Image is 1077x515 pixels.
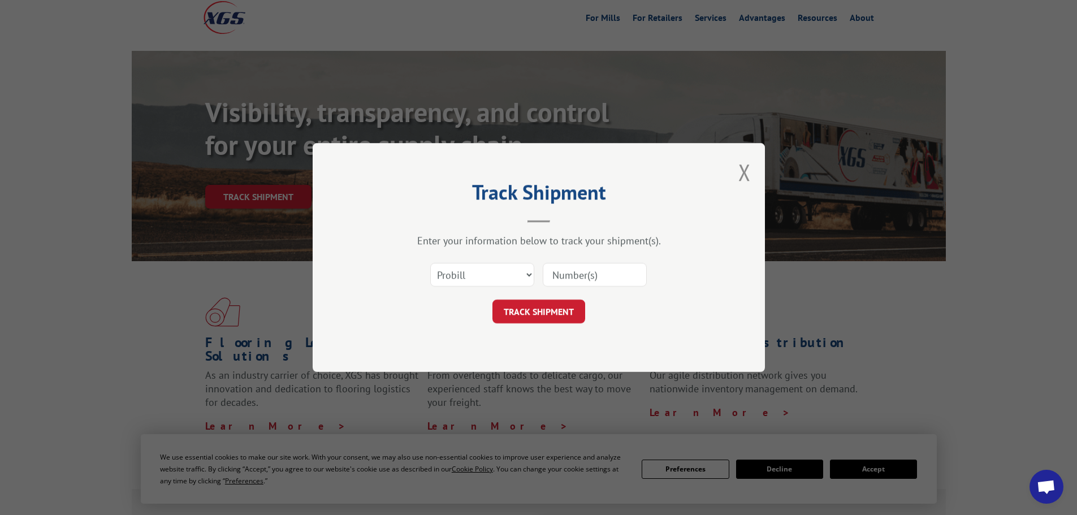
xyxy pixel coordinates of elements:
[492,300,585,323] button: TRACK SHIPMENT
[369,234,708,247] div: Enter your information below to track your shipment(s).
[738,157,751,187] button: Close modal
[543,263,647,287] input: Number(s)
[1030,470,1063,504] div: Open chat
[369,184,708,206] h2: Track Shipment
